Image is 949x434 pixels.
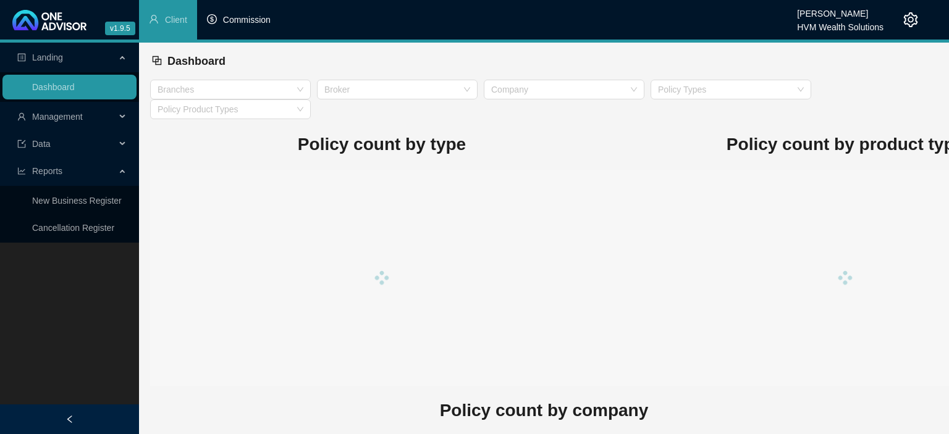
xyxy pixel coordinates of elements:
span: Data [32,139,51,149]
span: line-chart [17,167,26,175]
span: user [149,14,159,24]
span: Client [165,15,187,25]
span: setting [903,12,918,27]
span: Dashboard [167,55,226,67]
div: HVM Wealth Solutions [797,17,884,30]
span: Commission [223,15,271,25]
a: New Business Register [32,196,122,206]
span: user [17,112,26,121]
span: profile [17,53,26,62]
span: left [65,415,74,424]
span: dollar [207,14,217,24]
div: [PERSON_NAME] [797,3,884,17]
span: Reports [32,166,62,176]
span: v1.9.5 [105,22,135,35]
h1: Policy count by type [150,131,614,158]
a: Cancellation Register [32,223,114,233]
h1: Policy count by company [150,397,938,424]
span: block [151,55,162,66]
span: Landing [32,52,63,62]
span: import [17,140,26,148]
a: Dashboard [32,82,75,92]
span: Management [32,112,83,122]
img: 2df55531c6924b55f21c4cf5d4484680-logo-light.svg [12,10,86,30]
